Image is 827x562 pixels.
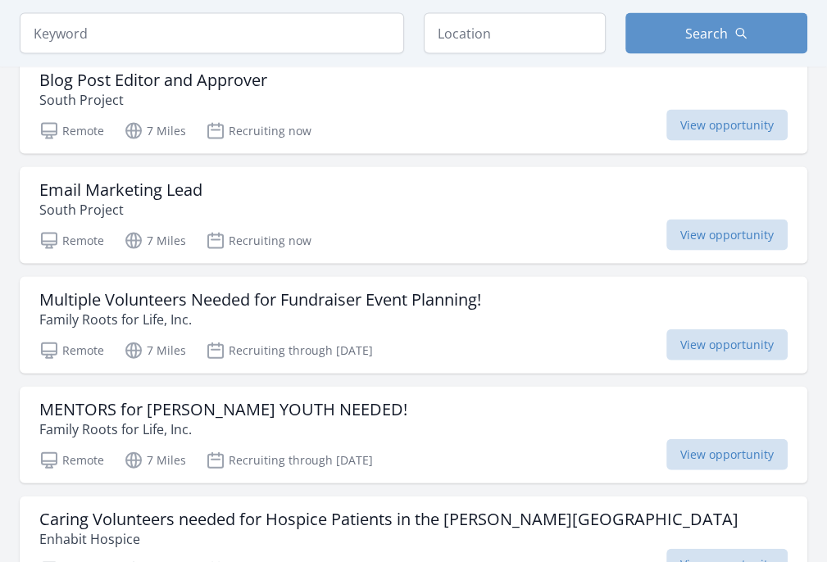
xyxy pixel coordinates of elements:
[666,329,788,360] span: View opportunity
[39,451,104,470] p: Remote
[39,529,738,549] p: Enhabit Hospice
[39,290,481,310] h3: Multiple Volunteers Needed for Fundraiser Event Planning!
[20,13,404,54] input: Keyword
[124,231,186,251] p: 7 Miles
[206,341,373,360] p: Recruiting through [DATE]
[124,341,186,360] p: 7 Miles
[206,451,373,470] p: Recruiting through [DATE]
[20,387,807,483] a: MENTORS for [PERSON_NAME] YOUTH NEEDED! Family Roots for Life, Inc. Remote 7 Miles Recruiting thr...
[666,110,788,141] span: View opportunity
[39,200,202,220] p: South Project
[39,90,267,110] p: South Project
[39,419,407,439] p: Family Roots for Life, Inc.
[666,220,788,251] span: View opportunity
[39,310,481,329] p: Family Roots for Life, Inc.
[625,13,807,54] button: Search
[124,121,186,141] p: 7 Miles
[39,231,104,251] p: Remote
[39,70,267,90] h3: Blog Post Editor and Approver
[685,24,728,43] span: Search
[20,277,807,374] a: Multiple Volunteers Needed for Fundraiser Event Planning! Family Roots for Life, Inc. Remote 7 Mi...
[206,121,311,141] p: Recruiting now
[206,231,311,251] p: Recruiting now
[39,121,104,141] p: Remote
[424,13,606,54] input: Location
[124,451,186,470] p: 7 Miles
[39,510,738,529] h3: Caring Volunteers needed for Hospice Patients in the [PERSON_NAME][GEOGRAPHIC_DATA]
[39,180,202,200] h3: Email Marketing Lead
[39,400,407,419] h3: MENTORS for [PERSON_NAME] YOUTH NEEDED!
[666,439,788,470] span: View opportunity
[39,341,104,360] p: Remote
[20,167,807,264] a: Email Marketing Lead South Project Remote 7 Miles Recruiting now View opportunity
[20,57,807,154] a: Blog Post Editor and Approver South Project Remote 7 Miles Recruiting now View opportunity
